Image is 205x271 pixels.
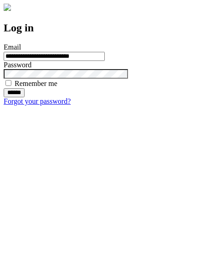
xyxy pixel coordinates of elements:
[15,80,57,87] label: Remember me
[4,43,21,51] label: Email
[4,4,11,11] img: logo-4e3dc11c47720685a147b03b5a06dd966a58ff35d612b21f08c02c0306f2b779.png
[4,97,71,105] a: Forgot your password?
[4,61,31,69] label: Password
[4,22,201,34] h2: Log in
